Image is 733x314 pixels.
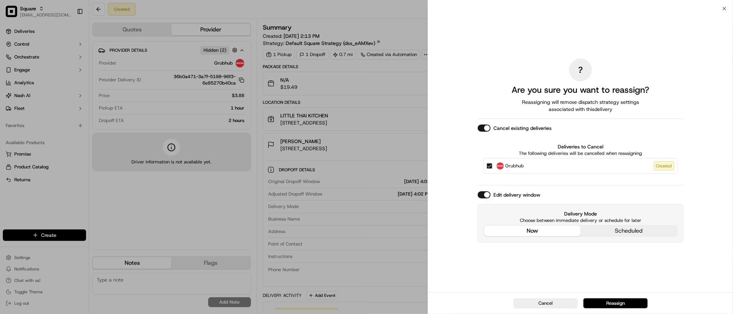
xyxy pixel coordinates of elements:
span: Grubhub [505,162,524,169]
p: Welcome 👋 [7,29,130,40]
div: Start new chat [24,68,117,75]
button: Reassign [583,298,648,308]
a: 💻API Documentation [57,101,117,113]
button: Start new chat [121,70,130,79]
p: The following deliveries will be cancelled when reassigning [483,150,678,157]
button: Cancel [513,298,578,308]
label: Deliveries to Cancel [483,143,678,150]
div: ? [569,59,592,81]
button: now [484,226,581,236]
img: Nash [7,7,21,21]
span: Knowledge Base [14,103,55,111]
img: 1736555255976-a54dd68f-1ca7-489b-9aae-adbdc363a1c4 [7,68,20,81]
a: Powered byPylon [50,121,86,126]
a: 📗Knowledge Base [4,101,57,113]
p: Choose between immediate delivery or schedule for later [484,217,677,224]
div: 💻 [60,104,66,110]
div: 📗 [7,104,13,110]
button: scheduled [581,226,677,236]
span: Reassigning will remove dispatch strategy settings associated with this delivery [512,98,649,113]
label: Edit delivery window [493,191,540,198]
input: Got a question? Start typing here... [19,46,129,54]
span: Pylon [71,121,86,126]
img: Grubhub [497,162,504,169]
label: Delivery Mode [484,210,677,217]
span: API Documentation [67,103,115,111]
div: We're available if you need us! [24,75,90,81]
label: Cancel existing deliveries [493,125,552,132]
h2: Are you sure you want to reassign? [512,84,649,96]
